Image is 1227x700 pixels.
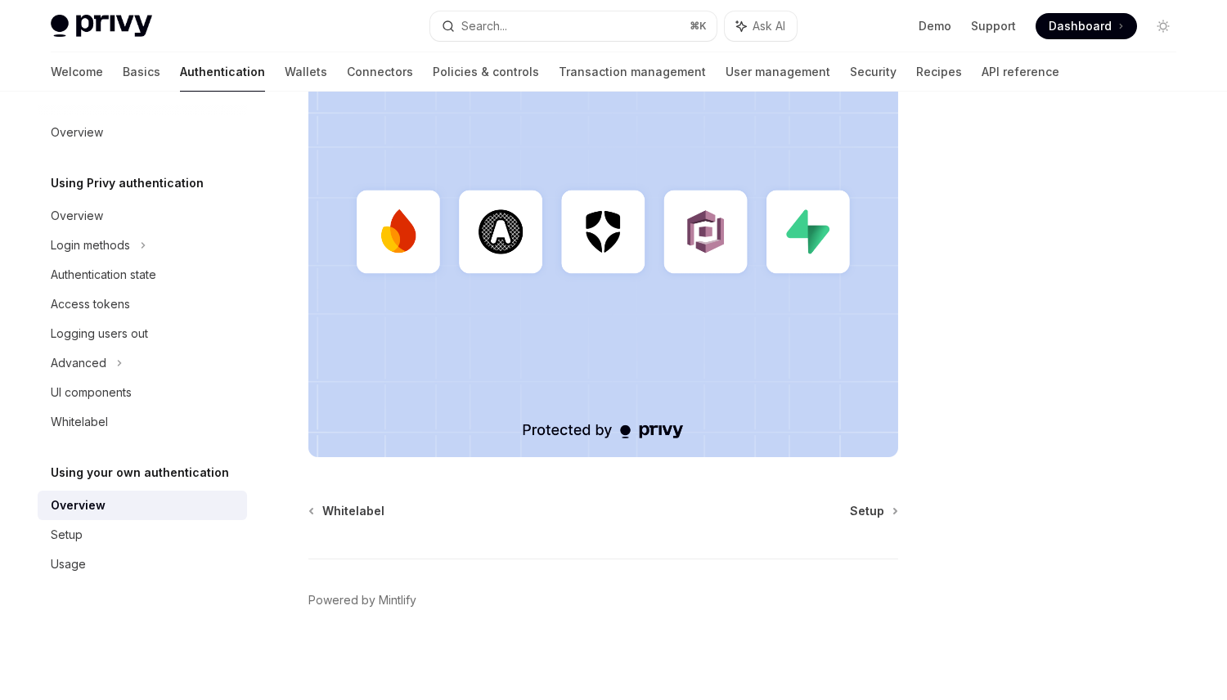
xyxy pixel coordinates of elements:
a: Overview [38,118,247,147]
div: Overview [51,123,103,142]
a: UI components [38,378,247,407]
span: Whitelabel [322,503,384,519]
a: Wallets [285,52,327,92]
div: Access tokens [51,294,130,314]
span: Dashboard [1049,18,1112,34]
div: Login methods [51,236,130,255]
a: Whitelabel [38,407,247,437]
img: light logo [51,15,152,38]
a: Policies & controls [433,52,539,92]
a: API reference [982,52,1059,92]
h5: Using Privy authentication [51,173,204,193]
div: Whitelabel [51,412,108,432]
button: Toggle dark mode [1150,13,1176,39]
span: ⌘ K [690,20,707,33]
a: Powered by Mintlify [308,592,416,608]
a: Basics [123,52,160,92]
a: Connectors [347,52,413,92]
h5: Using your own authentication [51,463,229,482]
a: Security [850,52,897,92]
a: Authentication state [38,260,247,289]
a: Setup [850,503,897,519]
a: Logging users out [38,319,247,348]
a: Setup [38,520,247,550]
button: Search...⌘K [430,11,717,41]
div: Advanced [51,353,106,373]
a: Access tokens [38,289,247,319]
a: Support [971,18,1016,34]
div: Authentication state [51,265,156,285]
a: Welcome [51,52,103,92]
div: UI components [51,383,132,402]
div: Search... [461,16,507,36]
a: Usage [38,550,247,579]
a: Overview [38,201,247,231]
button: Ask AI [725,11,797,41]
a: User management [726,52,830,92]
div: Setup [51,525,83,545]
span: Setup [850,503,884,519]
a: Whitelabel [310,503,384,519]
div: Logging users out [51,324,148,343]
a: Demo [919,18,951,34]
a: Authentication [180,52,265,92]
a: Recipes [916,52,962,92]
div: Overview [51,206,103,226]
a: Overview [38,491,247,520]
div: Usage [51,554,86,574]
span: Ask AI [753,18,785,34]
div: Overview [51,496,106,515]
a: Dashboard [1036,13,1137,39]
a: Transaction management [559,52,706,92]
img: JWT-based auth splash [308,36,898,457]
